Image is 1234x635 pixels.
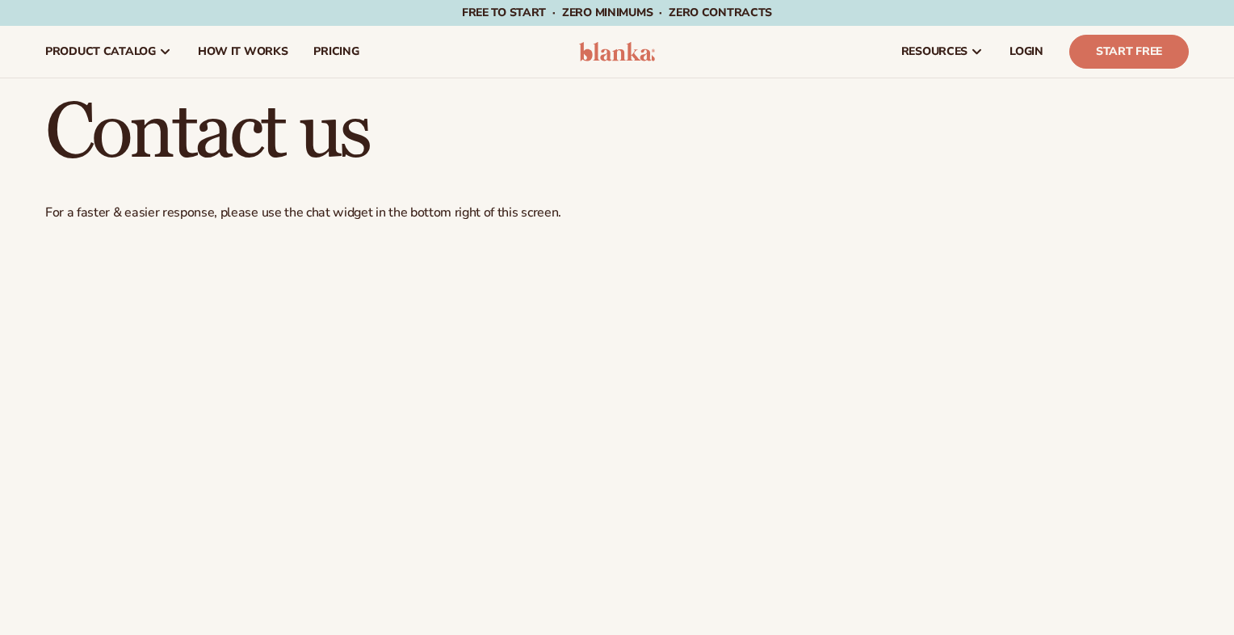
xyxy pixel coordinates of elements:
[997,26,1056,78] a: LOGIN
[579,42,656,61] img: logo
[313,45,359,58] span: pricing
[300,26,371,78] a: pricing
[45,95,1189,172] h1: Contact us
[888,26,997,78] a: resources
[198,45,288,58] span: How It Works
[32,26,185,78] a: product catalog
[45,45,156,58] span: product catalog
[901,45,967,58] span: resources
[462,5,772,20] span: Free to start · ZERO minimums · ZERO contracts
[45,204,1189,221] p: For a faster & easier response, please use the chat widget in the bottom right of this screen.
[185,26,301,78] a: How It Works
[1069,35,1189,69] a: Start Free
[1009,45,1043,58] span: LOGIN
